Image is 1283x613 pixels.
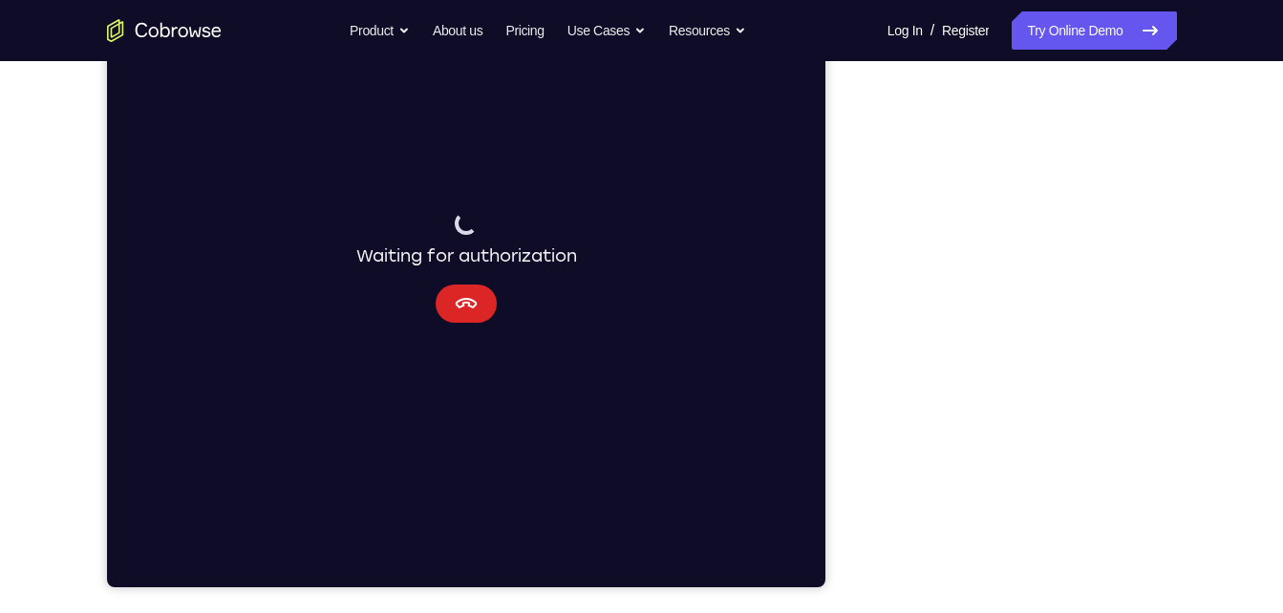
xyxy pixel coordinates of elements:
div: Waiting for authorization [249,264,470,322]
button: Cancel [329,337,390,375]
span: / [930,19,934,42]
a: Pricing [505,11,544,50]
a: About us [433,11,482,50]
button: Product [350,11,410,50]
button: Resources [669,11,746,50]
a: Go to the home page [107,19,222,42]
a: Log In [887,11,923,50]
a: Try Online Demo [1012,11,1176,50]
button: Use Cases [567,11,646,50]
a: Register [942,11,989,50]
